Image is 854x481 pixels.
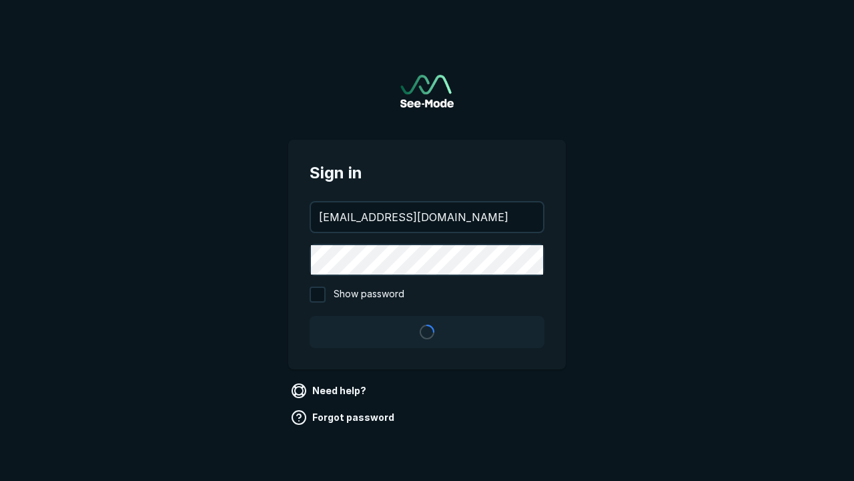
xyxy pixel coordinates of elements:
img: See-Mode Logo [400,75,454,108]
span: Sign in [310,161,544,185]
span: Show password [334,287,404,303]
a: Go to sign in [400,75,454,108]
a: Forgot password [288,407,400,428]
input: your@email.com [311,202,543,232]
a: Need help? [288,380,372,402]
